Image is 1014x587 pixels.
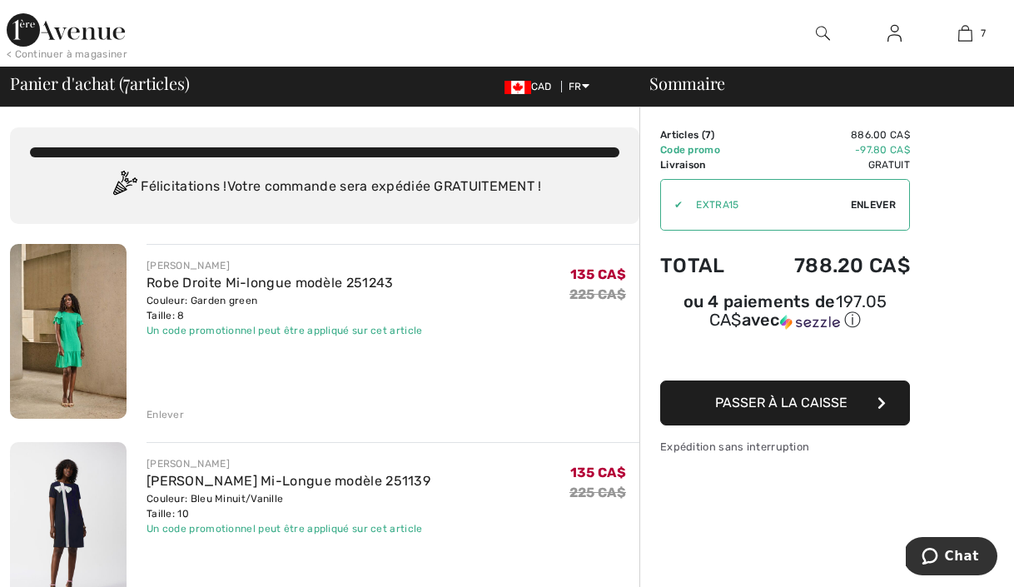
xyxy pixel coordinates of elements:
span: Enlever [851,197,896,212]
s: 225 CA$ [569,485,626,500]
img: 1ère Avenue [7,13,125,47]
button: Passer à la caisse [660,381,910,425]
s: 225 CA$ [569,286,626,302]
span: 135 CA$ [570,465,626,480]
span: 7 [705,129,711,141]
img: Mes infos [887,23,902,43]
span: 135 CA$ [570,266,626,282]
div: Un code promotionnel peut être appliqué sur cet article [147,323,423,338]
div: Enlever [147,407,184,422]
div: ou 4 paiements de197.05 CA$avecSezzle Cliquez pour en savoir plus sur Sezzle [660,294,910,337]
span: CAD [505,81,559,92]
a: Robe Droite Mi-longue modèle 251243 [147,275,394,291]
img: Mon panier [958,23,972,43]
div: Expédition sans interruption [660,439,910,455]
div: < Continuer à magasiner [7,47,127,62]
td: Code promo [660,142,749,157]
td: -97.80 CA$ [749,142,910,157]
img: Robe Droite Mi-longue modèle 251243 [10,244,127,419]
span: Passer à la caisse [715,395,847,410]
div: ou 4 paiements de avec [660,294,910,331]
div: Sommaire [629,75,1004,92]
span: 7 [981,26,986,41]
div: [PERSON_NAME] [147,258,423,273]
iframe: PayPal-paypal [660,337,910,375]
a: Se connecter [874,23,915,44]
td: 886.00 CA$ [749,127,910,142]
span: Panier d'achat ( articles) [10,75,189,92]
img: recherche [816,23,830,43]
div: [PERSON_NAME] [147,456,430,471]
div: Couleur: Garden green Taille: 8 [147,293,423,323]
iframe: Ouvre un widget dans lequel vous pouvez chatter avec l’un de nos agents [906,537,997,579]
span: 197.05 CA$ [709,291,887,330]
div: ✔ [661,197,683,212]
span: FR [569,81,589,92]
a: 7 [931,23,1000,43]
div: Félicitations ! Votre commande sera expédiée GRATUITEMENT ! [30,171,619,204]
img: Congratulation2.svg [107,171,141,204]
td: Gratuit [749,157,910,172]
span: 7 [123,71,130,92]
img: Canadian Dollar [505,81,531,94]
td: Livraison [660,157,749,172]
div: Un code promotionnel peut être appliqué sur cet article [147,521,430,536]
img: Sezzle [780,315,840,330]
input: Code promo [683,180,851,230]
a: [PERSON_NAME] Mi-Longue modèle 251139 [147,473,430,489]
div: Couleur: Bleu Minuit/Vanille Taille: 10 [147,491,430,521]
td: Articles ( ) [660,127,749,142]
td: Total [660,237,749,294]
td: 788.20 CA$ [749,237,910,294]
